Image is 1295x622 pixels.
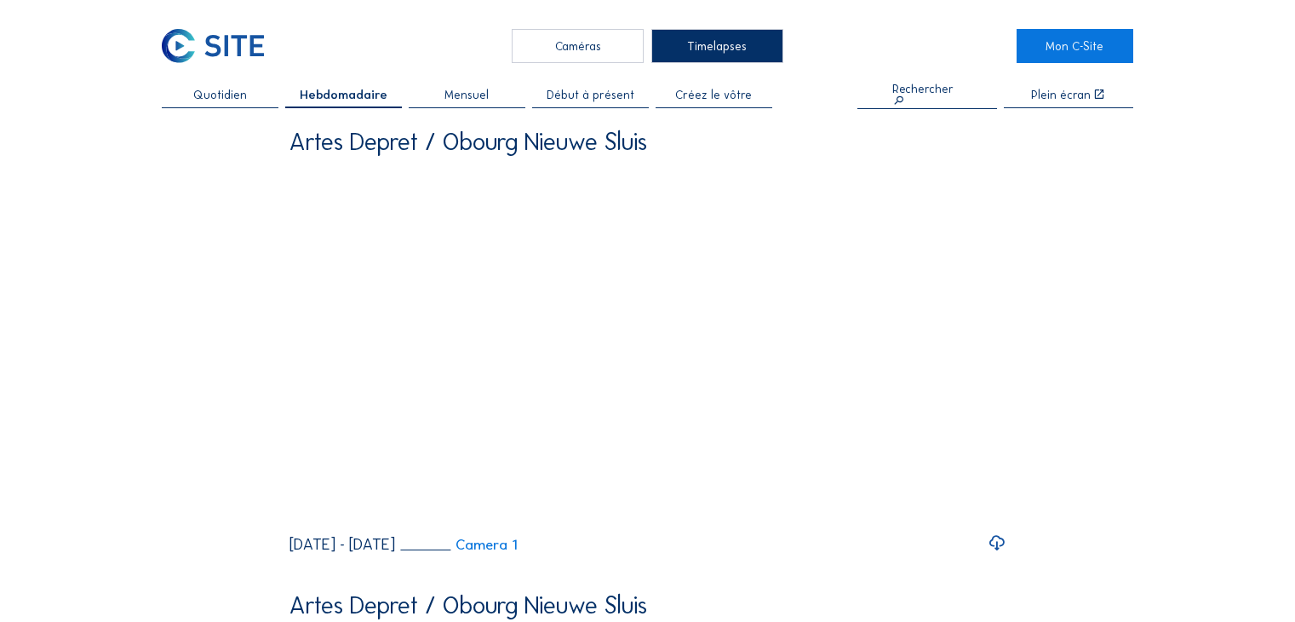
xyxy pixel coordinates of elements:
a: Mon C-Site [1017,29,1133,63]
div: Artes Depret / Obourg Nieuwe Sluis [289,594,647,618]
div: Rechercher [892,83,962,107]
div: Artes Depret / Obourg Nieuwe Sluis [289,130,647,154]
span: Début à présent [547,89,634,101]
div: Caméras [512,29,644,63]
div: Timelapses [651,29,783,63]
div: Plein écran [1031,89,1091,101]
span: Quotidien [193,89,247,101]
video: Your browser does not support the video tag. [289,166,1006,525]
span: Hebdomadaire [300,89,387,101]
a: Camera 1 [400,538,517,552]
span: Mensuel [444,89,489,101]
span: Créez le vôtre [675,89,752,101]
img: C-SITE Logo [162,29,263,63]
a: C-SITE Logo [162,29,278,63]
div: [DATE] - [DATE] [289,537,395,553]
